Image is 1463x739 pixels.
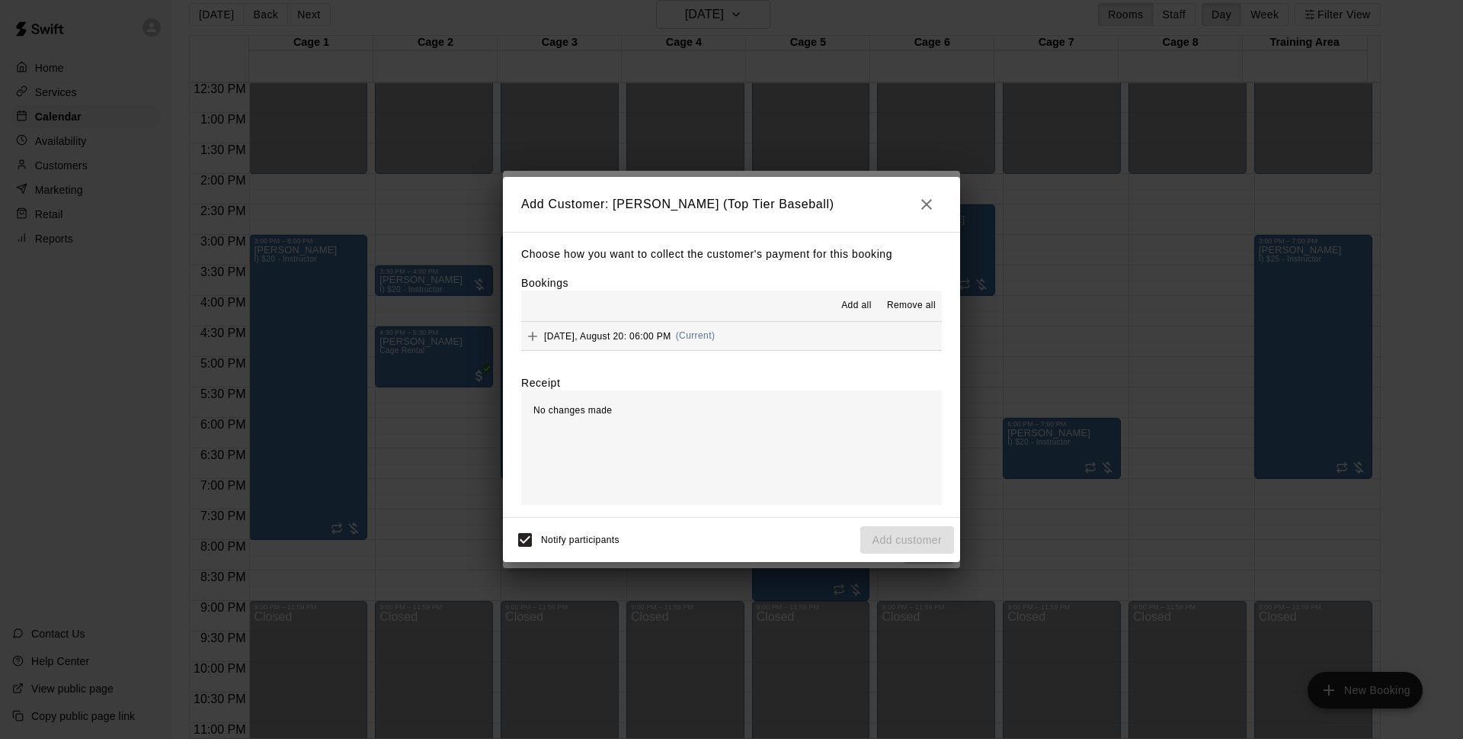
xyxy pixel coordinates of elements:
span: Remove all [887,298,936,313]
span: Add [521,329,544,341]
p: Choose how you want to collect the customer's payment for this booking [521,245,942,264]
span: Notify participants [541,535,619,545]
label: Bookings [521,277,568,289]
span: (Current) [676,330,715,341]
button: Remove all [881,294,942,318]
h2: Add Customer: [PERSON_NAME] (Top Tier Baseball) [503,177,960,232]
button: Add[DATE], August 20: 06:00 PM(Current) [521,322,942,350]
span: Add all [841,298,872,313]
button: Add all [832,294,881,318]
label: Receipt [521,375,560,390]
span: [DATE], August 20: 06:00 PM [544,330,671,341]
span: No changes made [533,405,612,416]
